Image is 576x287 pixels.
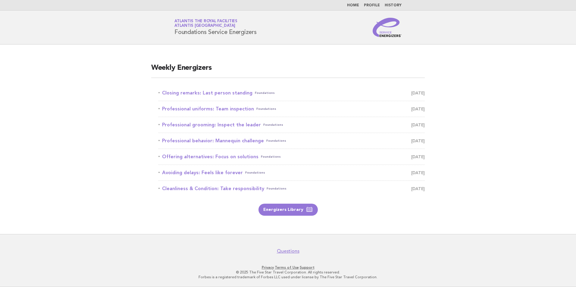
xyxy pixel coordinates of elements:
a: Professional uniforms: Team inspectionFoundations [DATE] [158,105,425,113]
a: Closing remarks: Last person standingFoundations [DATE] [158,89,425,97]
a: Cleanliness & Condition: Take responsibilityFoundations [DATE] [158,184,425,193]
h2: Weekly Energizers [151,63,425,78]
a: Energizers Library [258,204,318,216]
span: [DATE] [411,89,425,97]
span: [DATE] [411,105,425,113]
p: · · [104,265,472,270]
span: [DATE] [411,153,425,161]
img: Service Energizers [373,18,402,37]
span: Foundations [266,137,286,145]
h1: Foundations Service Energizers [174,20,257,35]
p: © 2025 The Five Star Travel Corporation. All rights reserved. [104,270,472,275]
span: [DATE] [411,168,425,177]
span: [DATE] [411,121,425,129]
span: Foundations [267,184,286,193]
p: Forbes is a registered trademark of Forbes LLC used under license by The Five Star Travel Corpora... [104,275,472,279]
a: Questions [277,248,299,254]
a: Support [300,265,315,270]
span: [DATE] [411,137,425,145]
span: Foundations [263,121,283,129]
span: Foundations [256,105,276,113]
a: Profile [364,4,380,7]
a: Avoiding delays: Feels like foreverFoundations [DATE] [158,168,425,177]
span: Foundations [255,89,275,97]
span: Foundations [261,153,281,161]
a: Professional grooming: Inspect the leaderFoundations [DATE] [158,121,425,129]
a: Offering alternatives: Focus on solutionsFoundations [DATE] [158,153,425,161]
a: Atlantis The Royal FacilitiesAtlantis [GEOGRAPHIC_DATA] [174,19,237,28]
a: Professional behavior: Mannequin challengeFoundations [DATE] [158,137,425,145]
a: Privacy [262,265,274,270]
a: Home [347,4,359,7]
a: Terms of Use [275,265,299,270]
a: History [385,4,402,7]
span: Foundations [245,168,265,177]
span: Atlantis [GEOGRAPHIC_DATA] [174,24,235,28]
span: [DATE] [411,184,425,193]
